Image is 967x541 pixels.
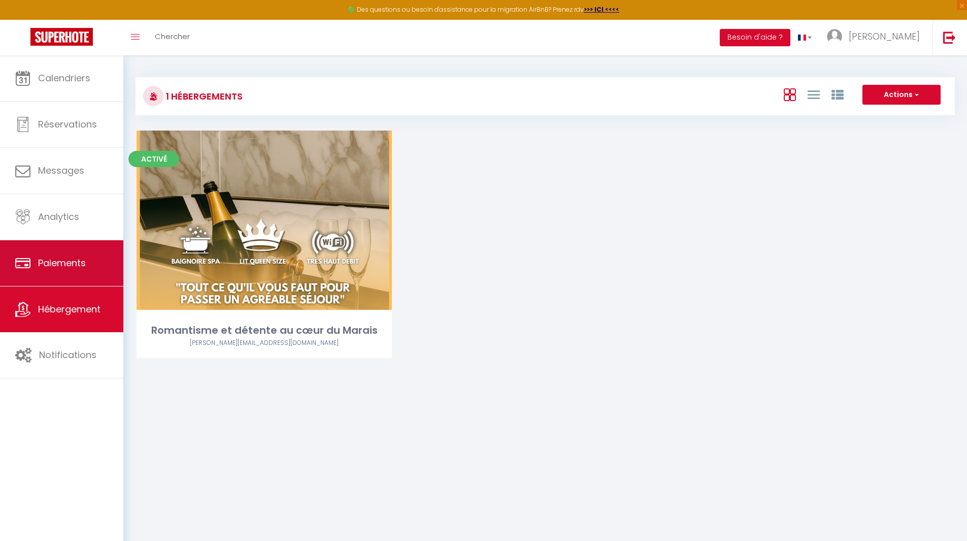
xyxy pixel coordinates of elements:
button: Actions [862,85,941,105]
a: Vue en Liste [808,86,820,103]
div: Airbnb [137,338,392,348]
span: Hébergement [38,303,101,315]
div: Romantisme et détente au cœur du Marais [137,323,392,338]
img: ... [827,29,842,44]
span: Notifications [39,348,96,361]
a: Chercher [147,20,197,55]
a: Vue en Box [784,86,796,103]
img: Super Booking [30,28,93,46]
button: Besoin d'aide ? [720,29,790,46]
img: logout [943,31,956,44]
h3: 1 Hébergements [163,85,243,108]
span: Analytics [38,210,79,223]
a: ... [PERSON_NAME] [819,20,932,55]
span: Chercher [155,31,190,42]
span: Activé [128,151,179,167]
a: >>> ICI <<<< [584,5,619,14]
span: Paiements [38,257,86,269]
span: Réservations [38,118,97,131]
span: Messages [38,164,84,177]
span: [PERSON_NAME] [849,30,920,43]
span: Calendriers [38,72,90,84]
a: Vue par Groupe [831,86,844,103]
